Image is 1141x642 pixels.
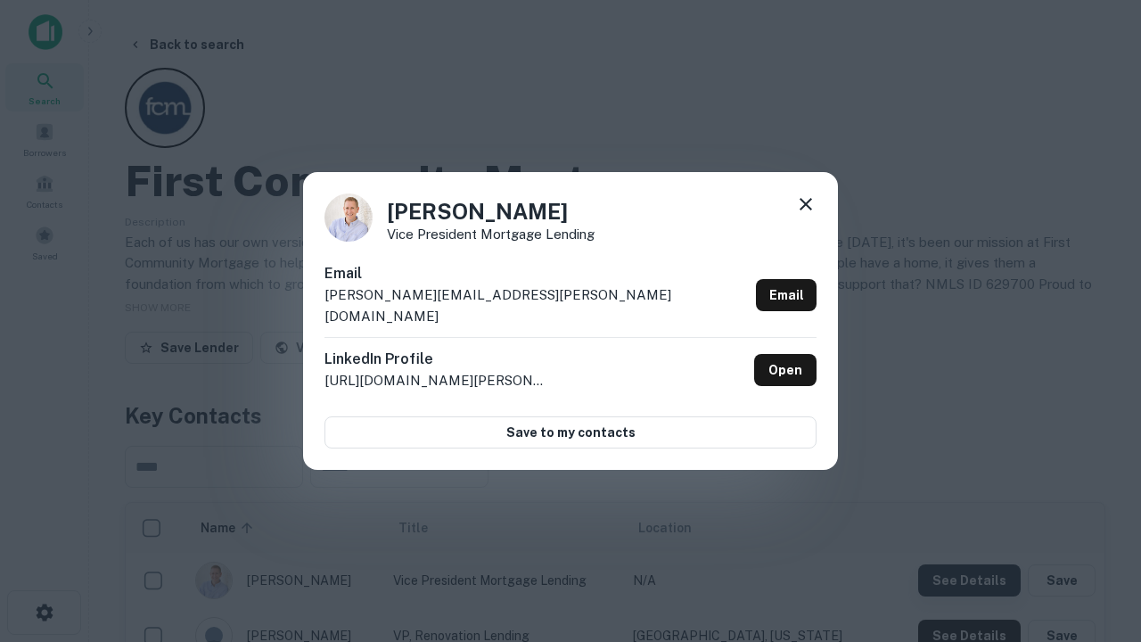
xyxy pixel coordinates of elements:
p: [URL][DOMAIN_NAME][PERSON_NAME] [324,370,547,391]
iframe: Chat Widget [1052,442,1141,528]
p: [PERSON_NAME][EMAIL_ADDRESS][PERSON_NAME][DOMAIN_NAME] [324,284,749,326]
button: Save to my contacts [324,416,817,449]
p: Vice President Mortgage Lending [387,227,595,241]
a: Open [754,354,817,386]
img: 1520878720083 [324,193,373,242]
h6: LinkedIn Profile [324,349,547,370]
h4: [PERSON_NAME] [387,195,595,227]
a: Email [756,279,817,311]
h6: Email [324,263,749,284]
